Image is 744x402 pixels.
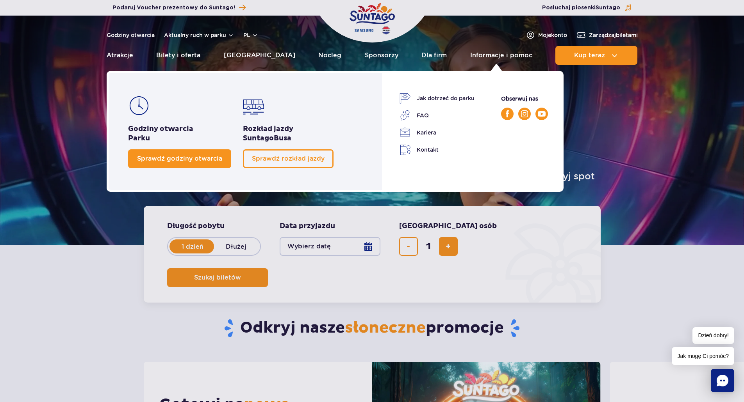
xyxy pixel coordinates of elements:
[128,124,231,143] h2: Godziny otwarcia Parku
[243,124,334,143] h2: Rozkład jazdy Busa
[555,46,637,65] button: Kup teraz
[128,149,231,168] a: Sprawdź godziny otwarcia
[692,327,734,344] span: Dzień dobry!
[107,46,133,65] a: Atrakcje
[365,46,398,65] a: Sponsorzy
[156,46,200,65] a: Bilety i oferta
[672,347,734,365] span: Jak mogę Ci pomóc?
[137,155,222,162] span: Sprawdź godziny otwarcia
[589,31,638,39] span: Zarządzaj biletami
[224,46,295,65] a: [GEOGRAPHIC_DATA]
[400,93,475,104] a: Jak dotrzeć do parku
[470,46,532,65] a: Informacje i pomoc
[400,144,475,156] a: Kontakt
[421,46,447,65] a: Dla firm
[107,31,155,39] a: Godziny otwarcia
[526,30,567,40] a: Mojekonto
[243,134,274,143] span: Suntago
[506,110,509,117] img: Facebook
[243,31,258,39] button: pl
[574,52,605,59] span: Kup teraz
[164,32,234,38] button: Aktualny ruch w parku
[576,30,638,40] a: Zarządzajbiletami
[538,31,567,39] span: Moje konto
[521,110,528,117] img: Instagram
[400,110,475,121] a: FAQ
[318,46,341,65] a: Nocleg
[243,149,334,168] a: Sprawdź rozkład jazdy
[538,111,546,117] img: YouTube
[400,127,475,138] a: Kariera
[711,369,734,392] div: Chat
[501,94,548,103] p: Obserwuj nas
[252,155,325,162] span: Sprawdź rozkład jazdy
